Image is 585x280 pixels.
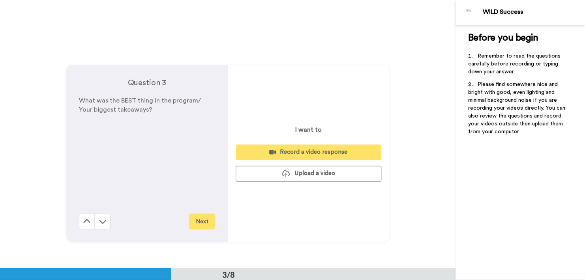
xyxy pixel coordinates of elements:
img: Profile Image [460,3,479,22]
span: What was the BEST thing in the program/ Your biggest takeaways? [79,97,202,113]
span: Remember to read the questions carefully before recording or typing down your answer. [468,53,562,75]
h4: Question 3 [79,77,215,88]
button: Upload a video [236,166,381,181]
div: 3/8 [210,269,247,280]
div: Record a video response [242,148,375,156]
p: I want to [295,125,322,134]
span: Before you begin [468,33,538,43]
div: WILD Success [483,8,585,16]
button: Next [189,213,215,229]
span: Please find somewhere nice and bright with good, even lighting and minimal background noise if yo... [468,82,567,134]
button: Record a video response [236,144,381,160]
